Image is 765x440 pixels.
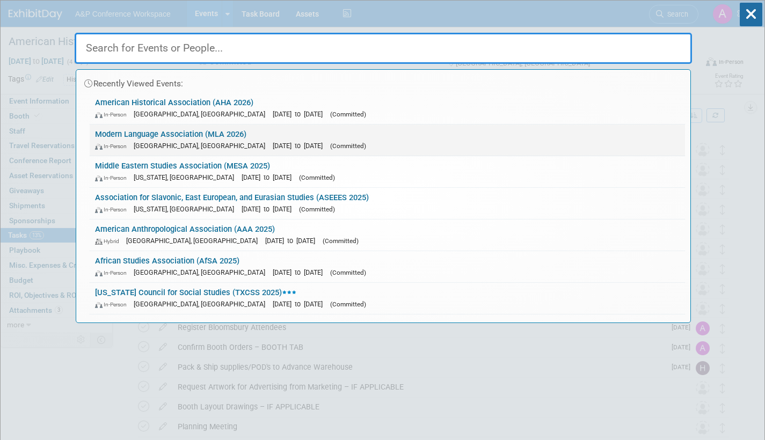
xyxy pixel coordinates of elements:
[273,110,328,118] span: [DATE] to [DATE]
[134,142,271,150] span: [GEOGRAPHIC_DATA], [GEOGRAPHIC_DATA]
[242,173,297,181] span: [DATE] to [DATE]
[273,268,328,276] span: [DATE] to [DATE]
[134,173,239,181] span: [US_STATE], [GEOGRAPHIC_DATA]
[90,156,685,187] a: Middle Eastern Studies Association (MESA 2025) In-Person [US_STATE], [GEOGRAPHIC_DATA] [DATE] to ...
[95,111,132,118] span: In-Person
[265,237,320,245] span: [DATE] to [DATE]
[90,188,685,219] a: Association for Slavonic, East European, and Eurasian Studies (ASEEES 2025) In-Person [US_STATE],...
[90,283,685,314] a: [US_STATE] Council for Social Studies (TXCSS 2025) In-Person [GEOGRAPHIC_DATA], [GEOGRAPHIC_DATA]...
[323,237,359,245] span: (Committed)
[95,269,132,276] span: In-Person
[95,238,124,245] span: Hybrid
[330,300,366,308] span: (Committed)
[299,206,335,213] span: (Committed)
[134,268,271,276] span: [GEOGRAPHIC_DATA], [GEOGRAPHIC_DATA]
[134,110,271,118] span: [GEOGRAPHIC_DATA], [GEOGRAPHIC_DATA]
[126,237,263,245] span: [GEOGRAPHIC_DATA], [GEOGRAPHIC_DATA]
[90,219,685,251] a: American Anthropological Association (AAA 2025) Hybrid [GEOGRAPHIC_DATA], [GEOGRAPHIC_DATA] [DATE...
[95,174,132,181] span: In-Person
[90,251,685,282] a: African Studies Association (AfSA 2025) In-Person [GEOGRAPHIC_DATA], [GEOGRAPHIC_DATA] [DATE] to ...
[134,205,239,213] span: [US_STATE], [GEOGRAPHIC_DATA]
[330,269,366,276] span: (Committed)
[82,70,685,93] div: Recently Viewed Events:
[134,300,271,308] span: [GEOGRAPHIC_DATA], [GEOGRAPHIC_DATA]
[273,300,328,308] span: [DATE] to [DATE]
[330,111,366,118] span: (Committed)
[95,206,132,213] span: In-Person
[90,93,685,124] a: American Historical Association (AHA 2026) In-Person [GEOGRAPHIC_DATA], [GEOGRAPHIC_DATA] [DATE] ...
[330,142,366,150] span: (Committed)
[75,33,692,64] input: Search for Events or People...
[90,124,685,156] a: Modern Language Association (MLA 2026) In-Person [GEOGRAPHIC_DATA], [GEOGRAPHIC_DATA] [DATE] to [...
[299,174,335,181] span: (Committed)
[95,143,132,150] span: In-Person
[242,205,297,213] span: [DATE] to [DATE]
[273,142,328,150] span: [DATE] to [DATE]
[95,301,132,308] span: In-Person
